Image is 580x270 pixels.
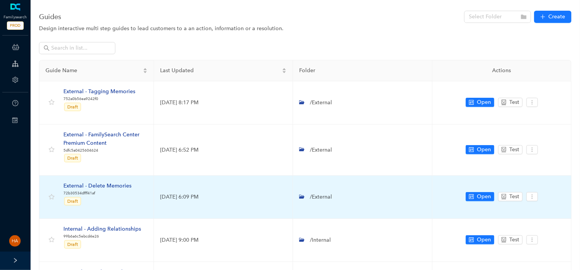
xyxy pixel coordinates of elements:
button: robotTest [498,192,523,201]
p: 72b30534dfff41af [63,190,131,196]
p: 5dfc5a0425604624 [63,147,147,154]
button: more [527,192,538,201]
button: more [527,98,538,107]
span: search [44,45,50,51]
span: folder [521,14,527,20]
span: Open [477,192,491,201]
span: Draft [67,242,78,247]
input: Search in list... [51,44,105,52]
button: plusCreate [534,11,572,23]
td: [DATE] 6:52 PM [154,124,293,176]
span: question-circle [12,100,18,106]
span: star [49,237,55,243]
div: External - Delete Memories [63,182,131,190]
span: star [49,99,55,105]
button: robotTest [498,145,523,154]
th: Last Updated [154,60,293,81]
span: robot [501,237,507,243]
span: control [469,100,474,105]
span: star [49,194,55,200]
td: [DATE] 6:09 PM [154,176,293,219]
span: PROD [7,21,24,30]
th: Folder [293,60,432,81]
span: folder-open [299,194,305,199]
span: /External [308,194,332,200]
span: control [469,194,474,199]
span: Test [510,236,520,244]
span: robot [501,147,507,152]
td: [DATE] 8:17 PM [154,81,293,124]
span: more [530,100,535,105]
th: Guide Name [39,60,154,81]
button: controlOpen [466,192,494,201]
span: setting [12,77,18,83]
span: folder-open [299,147,305,152]
td: [DATE] 9:00 PM [154,219,293,262]
button: controlOpen [466,98,494,107]
div: Internal - Adding Relationships [63,225,141,233]
span: more [530,237,535,243]
div: External - Tagging Memories [63,87,135,96]
button: robotTest [498,98,523,107]
th: Actions [433,60,572,81]
button: robotTest [498,235,523,244]
span: Draft [67,155,78,161]
span: star [49,147,55,153]
span: Test [510,98,520,107]
span: Open [477,98,491,107]
span: Last Updated [160,66,280,75]
span: /Internal [308,237,331,243]
div: External - FamilySearch Center Premium Content [63,131,147,147]
p: 752a0b56ea9242f0 [63,96,135,102]
p: 99b6a6c5ebcd4e26 [63,233,141,239]
span: Open [477,236,491,244]
span: Guides [39,11,61,23]
button: controlOpen [466,235,494,244]
span: Guide Name [45,66,141,75]
button: more [527,235,538,244]
span: folder-open [299,100,305,105]
span: /External [308,147,332,153]
span: robot [501,100,507,105]
span: /External [308,99,332,106]
span: control [469,237,474,243]
span: more [530,147,535,152]
span: Test [510,192,520,201]
span: folder-open [299,237,305,243]
span: Draft [67,199,78,204]
span: Open [477,146,491,154]
span: plus [540,14,546,19]
span: robot [501,194,507,199]
span: Create [549,13,565,21]
span: Draft [67,104,78,110]
span: control [469,147,474,152]
div: Design interactive multi step guides to lead customers to a an action, information or a resolution. [39,24,572,33]
span: Test [510,146,520,154]
button: more [527,145,538,154]
button: controlOpen [466,145,494,154]
span: more [530,194,535,199]
img: 02dcd0b1d16719367961de209a1f996b [9,235,21,247]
